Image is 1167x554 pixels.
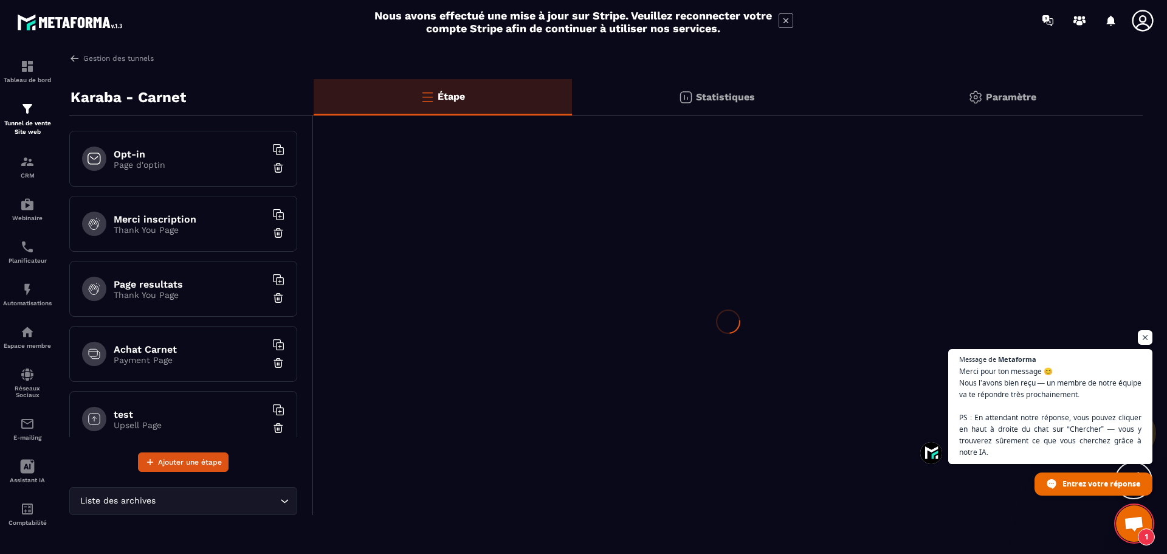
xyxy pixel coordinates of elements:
img: trash [272,227,284,239]
p: Page d'optin [114,160,266,170]
a: automationsautomationsWebinaire [3,188,52,230]
p: Payment Page [114,355,266,365]
a: schedulerschedulerPlanificateur [3,230,52,273]
span: 1 [1138,528,1155,545]
span: Merci pour ton message 😊 Nous l’avons bien reçu — un membre de notre équipe va te répondre très p... [959,365,1141,458]
h6: Opt-in [114,148,266,160]
p: Webinaire [3,215,52,221]
p: Réseaux Sociaux [3,385,52,398]
p: Planificateur [3,257,52,264]
img: social-network [20,367,35,382]
h6: test [114,409,266,420]
p: Tunnel de vente Site web [3,119,52,136]
img: formation [20,59,35,74]
img: formation [20,154,35,169]
p: Upsell Page [114,420,266,430]
span: Entrez votre réponse [1062,473,1140,494]
div: Ouvrir le chat [1116,505,1152,542]
p: Tableau de bord [3,77,52,83]
p: Étape [438,91,465,102]
p: Espace membre [3,342,52,349]
img: automations [20,325,35,339]
p: CRM [3,172,52,179]
img: scheduler [20,240,35,254]
img: automations [20,197,35,212]
a: formationformationTunnel de vente Site web [3,92,52,145]
span: Liste des archives [77,494,158,508]
p: E-mailing [3,434,52,441]
img: trash [272,292,284,304]
span: Metaforma [998,356,1036,362]
a: Gestion des tunnels [69,53,154,64]
p: Paramètre [986,91,1036,103]
p: Comptabilité [3,519,52,526]
p: Statistiques [696,91,755,103]
h6: Merci inscription [114,213,266,225]
div: Search for option [69,487,297,515]
p: Karaba - Carnet [71,85,186,109]
p: Assistant IA [3,477,52,483]
button: Ajouter une étape [138,452,229,472]
img: setting-gr.5f69749f.svg [968,90,983,105]
a: formationformationCRM [3,145,52,188]
img: trash [272,357,284,369]
span: Message de [959,356,996,362]
img: trash [272,162,284,174]
a: Assistant IA [3,450,52,493]
p: Thank You Page [114,225,266,235]
h6: Achat Carnet [114,344,266,355]
h2: Nous avons effectué une mise à jour sur Stripe. Veuillez reconnecter votre compte Stripe afin de ... [374,9,773,35]
h6: Page resultats [114,279,266,290]
img: bars-o.4a397970.svg [420,89,435,104]
img: trash [272,422,284,434]
a: formationformationTableau de bord [3,50,52,92]
img: arrow [69,53,80,64]
img: formation [20,102,35,116]
a: automationsautomationsEspace membre [3,316,52,358]
img: logo [17,11,126,33]
span: Ajouter une étape [158,456,222,468]
p: Automatisations [3,300,52,306]
input: Search for option [158,494,277,508]
a: accountantaccountantComptabilité [3,493,52,535]
a: emailemailE-mailing [3,407,52,450]
a: automationsautomationsAutomatisations [3,273,52,316]
p: Thank You Page [114,290,266,300]
img: email [20,417,35,431]
img: accountant [20,502,35,516]
img: stats.20deebd0.svg [678,90,693,105]
img: automations [20,282,35,297]
a: social-networksocial-networkRéseaux Sociaux [3,358,52,407]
